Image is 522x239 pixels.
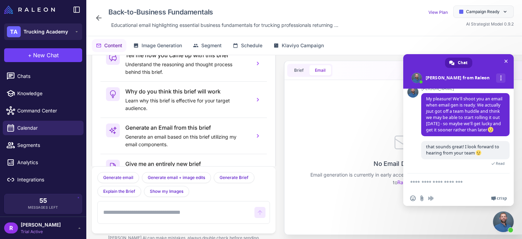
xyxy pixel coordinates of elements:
button: Content [92,39,126,52]
span: Content [104,42,122,49]
span: Knowledge [17,90,78,97]
span: Analytics [17,159,78,166]
span: Image Generation [142,42,182,49]
span: Audio message [428,196,434,201]
a: Analytics [3,155,84,170]
span: Insert an emoji [410,196,416,201]
span: Read [496,161,505,166]
span: Integrations [17,176,78,183]
a: Chats [3,69,84,83]
div: Click to edit description [108,20,341,30]
button: Image Generation [129,39,186,52]
button: Generate Brief [214,172,254,183]
img: Raleon Logo [4,6,55,14]
span: Show my Images [150,188,183,195]
span: AI Strategist Model 0.9.2 [466,21,514,27]
span: Close chat [502,58,510,65]
span: Chat [458,58,467,68]
a: Integrations [3,172,84,187]
a: Raleon [397,179,413,185]
span: [PERSON_NAME] [21,221,61,229]
span: Klaviyo Campaign [282,42,324,49]
button: Klaviyo Campaign [269,39,328,52]
span: Calendar [17,124,78,132]
a: Chat [445,58,472,68]
button: Explain the Brief [97,186,141,197]
button: Schedule [229,39,267,52]
span: Crisp [497,196,507,201]
span: + [28,51,32,59]
span: Chats [17,72,78,80]
span: My pleasure! We'll shoot you an email when email gen is ready. We actually jsut got off a team hu... [426,96,502,133]
span: Command Center [17,107,78,114]
span: Trial Active [21,229,61,235]
p: Understand the reasoning and thought process behind this brief. [125,61,249,76]
p: Learn why this brief is effective for your target audience. [125,97,249,112]
a: Crisp [491,196,507,201]
h3: Generate an Email from this brief [125,123,249,132]
span: Educational email highlighting essential business fundamentals for trucking professionals returni... [111,21,338,29]
span: Generate email [103,175,133,181]
p: No Email Design Yet [374,159,433,168]
h3: Tell me how you came up with this brief [125,51,249,59]
div: R [4,222,18,233]
span: Generate Brief [220,175,249,181]
span: Send a file [419,196,425,201]
a: Close chat [493,211,514,232]
a: Knowledge [3,86,84,101]
button: TATrucking Academy [4,23,82,40]
button: Segment [189,39,226,52]
textarea: Compose your message... [410,173,493,191]
span: Trucking Academy [23,28,68,36]
span: Campaign Ready [466,9,500,15]
h3: Why do you think this brief will work [125,87,249,96]
div: TA [7,26,21,37]
p: Email generation is currently in early access. To get early access, please reach out to . [307,171,500,186]
a: Calendar [3,121,84,135]
button: Generate email + image edits [142,172,211,183]
span: Segment [201,42,222,49]
a: Command Center [3,103,84,118]
span: Messages Left [28,205,58,210]
a: Segments [3,138,84,152]
button: Email [309,65,331,76]
button: Brief [289,65,309,76]
button: +New Chat [4,48,82,62]
span: Segments [17,141,78,149]
span: 55 [39,198,47,204]
span: that sounds great! I look forward to hearing from your team [426,144,499,156]
p: Generate an email based on this brief utilizing my email components. [125,133,249,148]
span: New Chat [33,51,59,59]
a: View Plan [428,10,448,15]
h3: Give me an entirely new brief [125,160,249,168]
span: Schedule [241,42,262,49]
span: Explain the Brief [103,188,135,195]
button: Generate email [97,172,139,183]
div: Click to edit campaign name [106,6,341,19]
span: Generate email + image edits [148,175,205,181]
button: Show my Images [144,186,189,197]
